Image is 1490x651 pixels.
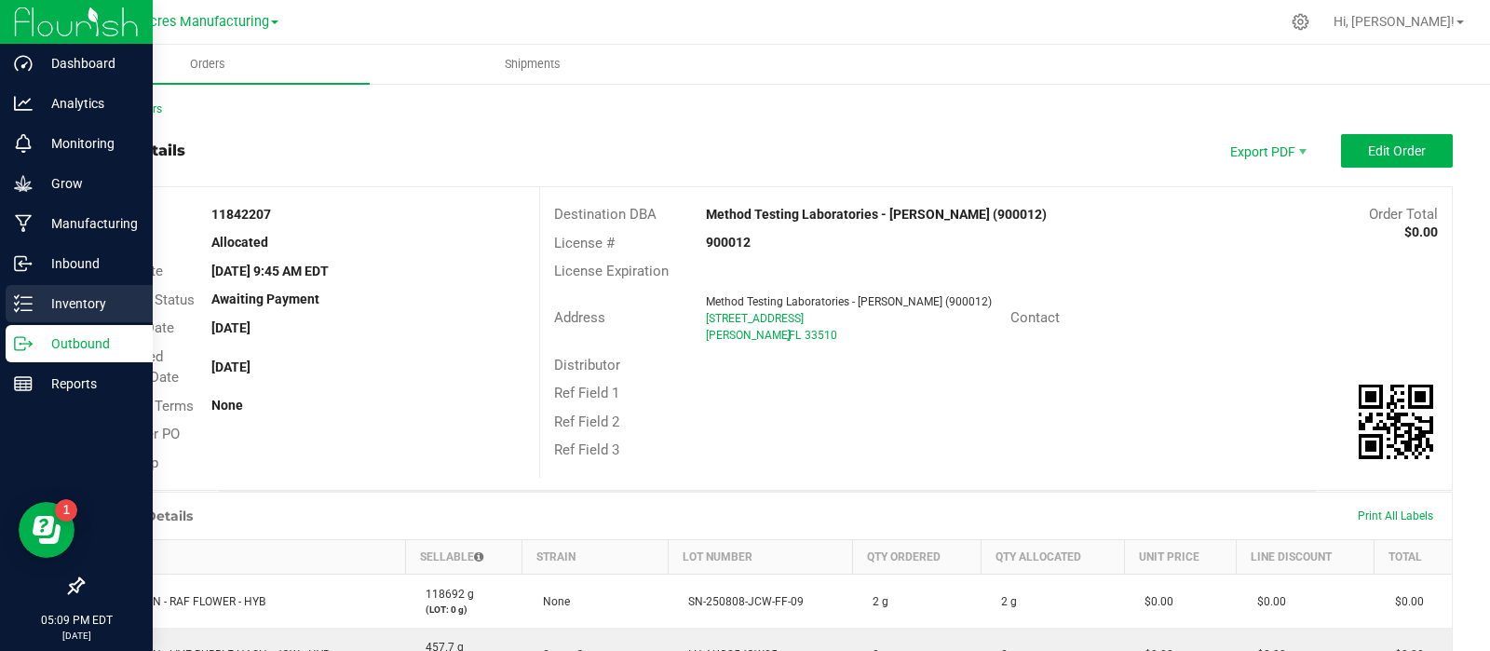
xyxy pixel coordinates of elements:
[33,292,144,315] p: Inventory
[706,295,992,308] span: Method Testing Laboratories - [PERSON_NAME] (900012)
[805,329,837,342] span: 33510
[480,56,586,73] span: Shipments
[981,540,1124,575] th: Qty Allocated
[14,214,33,233] inline-svg: Manufacturing
[554,414,619,430] span: Ref Field 2
[14,54,33,73] inline-svg: Dashboard
[14,254,33,273] inline-svg: Inbound
[8,629,144,643] p: [DATE]
[554,206,657,223] span: Destination DBA
[33,172,144,195] p: Grow
[14,174,33,193] inline-svg: Grow
[19,502,74,558] iframe: Resource center
[1386,595,1424,608] span: $0.00
[33,92,144,115] p: Analytics
[45,45,370,84] a: Orders
[405,540,521,575] th: Sellable
[416,603,510,617] p: (LOT: 0 g)
[554,441,619,458] span: Ref Field 3
[1368,143,1426,158] span: Edit Order
[14,94,33,113] inline-svg: Analytics
[1010,309,1060,326] span: Contact
[14,134,33,153] inline-svg: Monitoring
[554,357,620,373] span: Distributor
[95,595,265,608] span: WGT - NON - RAF FLOWER - HYB
[1334,14,1455,29] span: Hi, [PERSON_NAME]!
[554,263,669,279] span: License Expiration
[706,329,791,342] span: [PERSON_NAME]
[33,212,144,235] p: Manufacturing
[14,294,33,313] inline-svg: Inventory
[55,499,77,522] iframe: Resource center unread badge
[211,207,271,222] strong: 11842207
[1359,385,1433,459] img: Scan me!
[706,235,751,250] strong: 900012
[14,334,33,353] inline-svg: Outbound
[370,45,695,84] a: Shipments
[1289,13,1312,31] div: Manage settings
[554,385,619,401] span: Ref Field 1
[416,588,474,601] span: 118692 g
[534,595,570,608] span: None
[679,595,804,608] span: SN-250808-JCW-FF-09
[668,540,852,575] th: Lot Number
[1404,224,1438,239] strong: $0.00
[102,14,269,30] span: Green Acres Manufacturing
[1237,540,1375,575] th: Line Discount
[706,312,804,325] span: [STREET_ADDRESS]
[706,207,1047,222] strong: Method Testing Laboratories - [PERSON_NAME] (900012)
[1211,134,1322,168] li: Export PDF
[1359,385,1433,459] qrcode: 11842207
[211,264,329,278] strong: [DATE] 9:45 AM EDT
[1135,595,1173,608] span: $0.00
[211,359,251,374] strong: [DATE]
[14,374,33,393] inline-svg: Reports
[1341,134,1453,168] button: Edit Order
[211,292,319,306] strong: Awaiting Payment
[33,373,144,395] p: Reports
[1124,540,1236,575] th: Unit Price
[789,329,801,342] span: FL
[554,235,615,251] span: License #
[165,56,251,73] span: Orders
[211,235,268,250] strong: Allocated
[852,540,981,575] th: Qty Ordered
[863,595,888,608] span: 2 g
[554,309,605,326] span: Address
[1358,509,1433,522] span: Print All Labels
[522,540,669,575] th: Strain
[211,398,243,413] strong: None
[33,132,144,155] p: Monitoring
[1375,540,1452,575] th: Total
[33,332,144,355] p: Outbound
[33,52,144,75] p: Dashboard
[33,252,144,275] p: Inbound
[84,540,406,575] th: Item
[211,320,251,335] strong: [DATE]
[787,329,789,342] span: ,
[8,612,144,629] p: 05:09 PM EDT
[992,595,1017,608] span: 2 g
[1248,595,1286,608] span: $0.00
[1369,206,1438,223] span: Order Total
